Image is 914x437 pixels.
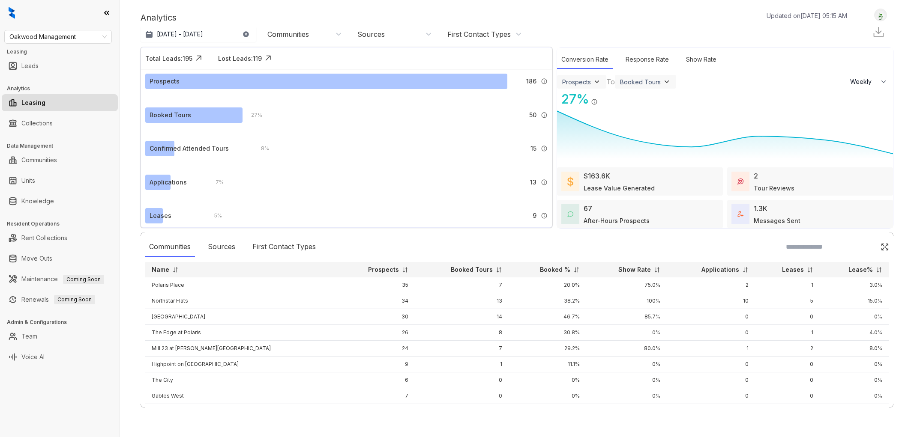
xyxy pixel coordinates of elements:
li: Leasing [2,94,118,111]
p: Leases [782,265,804,274]
td: 0 [667,325,755,341]
div: 27 % [557,89,589,109]
div: Communities [267,30,309,39]
button: [DATE] - [DATE] [141,27,256,42]
td: 4.0% [820,325,889,341]
td: 0 [755,309,821,325]
div: 5 % [206,211,222,220]
td: The City [145,372,337,388]
div: Confirmed Attended Tours [150,144,229,153]
div: 27 % [243,110,262,120]
span: 13 [530,178,536,187]
img: Info [591,98,598,105]
td: 0% [820,404,889,420]
td: 80.0% [587,341,667,357]
a: Units [21,172,35,189]
div: Tour Reviews [754,184,794,193]
img: Click Icon [192,52,205,65]
td: Mill 23 at [PERSON_NAME][GEOGRAPHIC_DATA] [145,341,337,357]
img: Info [541,179,548,186]
a: Knowledge [21,193,54,210]
td: 2 [755,341,821,357]
td: 75.0% [587,277,667,293]
p: Updated on [DATE] 05:15 AM [767,11,847,20]
td: 0% [587,388,667,404]
div: 8 % [252,144,269,153]
td: 0% [820,388,889,404]
a: Voice AI [21,348,45,366]
td: 14 [415,309,509,325]
li: Renewals [2,291,118,308]
td: 85.7% [587,309,667,325]
td: 13 [415,293,509,309]
img: sorting [496,267,502,273]
li: Communities [2,152,118,169]
h3: Data Management [7,142,120,150]
td: [GEOGRAPHIC_DATA] [145,309,337,325]
td: 0% [587,357,667,372]
td: 30 [337,309,415,325]
a: Rent Collections [21,229,67,247]
td: 1 [755,277,821,293]
td: 26 [337,325,415,341]
span: Coming Soon [54,295,95,304]
a: Team [21,328,37,345]
div: 2 [754,171,758,181]
td: 0 [667,404,755,420]
td: 7 [415,341,509,357]
td: Gables West [145,388,337,404]
td: 0% [509,404,587,420]
td: 9 [337,357,415,372]
td: 0 [755,404,821,420]
td: 30.8% [509,325,587,341]
td: 7 [415,277,509,293]
li: Knowledge [2,193,118,210]
div: Show Rate [682,51,721,69]
td: 0 [415,404,509,420]
td: 15.0% [820,293,889,309]
div: 7 % [207,178,224,187]
li: Collections [2,115,118,132]
p: Applications [701,265,739,274]
img: Click Icon [262,52,275,65]
div: Communities [145,237,195,257]
div: $163.6K [584,171,610,181]
td: 35 [337,277,415,293]
img: Click Icon [881,243,889,251]
div: Lost Leads: 119 [218,54,262,63]
span: 9 [533,211,536,220]
li: Move Outs [2,250,118,267]
img: Info [541,112,548,119]
p: Show Rate [618,265,651,274]
a: Collections [21,115,53,132]
li: Voice AI [2,348,118,366]
td: 0% [587,325,667,341]
img: TourReviews [737,178,743,184]
td: Sonnenblick Apartments [145,404,337,420]
h3: Resident Operations [7,220,120,228]
td: 0% [820,309,889,325]
td: 20.0% [509,277,587,293]
td: 0% [509,372,587,388]
td: 7 [337,388,415,404]
td: 1 [755,325,821,341]
img: ViewFilterArrow [662,77,671,86]
p: Name [152,265,169,274]
td: 0 [415,372,509,388]
td: 38.2% [509,293,587,309]
td: 0 [667,372,755,388]
div: After-Hours Prospects [584,216,650,225]
a: Communities [21,152,57,169]
p: Booked Tours [451,265,493,274]
td: 3.0% [820,277,889,293]
a: Move Outs [21,250,52,267]
div: Prospects [150,77,180,86]
div: Conversion Rate [557,51,613,69]
a: Leasing [21,94,45,111]
td: 0% [587,404,667,420]
span: Weekly [850,77,876,86]
img: sorting [573,267,580,273]
div: 1.3K [754,203,767,214]
p: Lease% [848,265,873,274]
img: Info [541,212,548,219]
